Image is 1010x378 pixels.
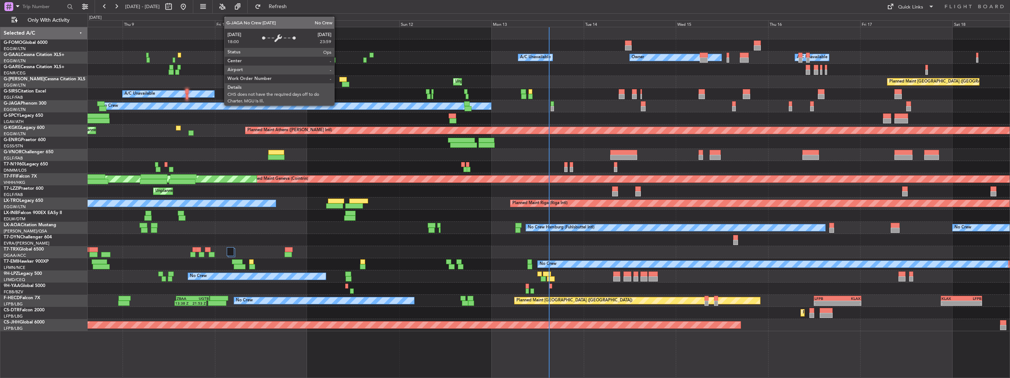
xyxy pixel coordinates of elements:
span: G-GARE [4,65,21,69]
a: LFMD/CEQ [4,277,25,283]
div: No Crew [190,271,207,282]
span: G-ENRG [4,138,21,142]
a: F-HECDFalcon 7X [4,296,40,300]
a: DNMM/LOS [4,168,27,173]
div: - [837,301,860,305]
span: T7-DYN [4,235,20,239]
div: Thu 16 [768,20,861,27]
button: Quick Links [883,1,938,13]
a: EGGW/LTN [4,131,26,137]
span: T7-N1960 [4,162,24,167]
div: No Crew [954,222,971,233]
a: EGLF/FAB [4,192,23,197]
span: CS-JHH [4,320,20,325]
a: G-[PERSON_NAME]Cessna Citation XLS [4,77,85,81]
button: Refresh [251,1,296,13]
div: Planned Maint [GEOGRAPHIC_DATA] ([GEOGRAPHIC_DATA]) [889,76,1005,87]
span: G-SPCY [4,113,20,118]
span: T7-TRX [4,247,19,252]
div: Sat 11 [307,20,399,27]
a: 9H-LPZLegacy 500 [4,272,42,276]
div: UGTB [193,296,209,301]
a: G-KGKGLegacy 600 [4,126,45,130]
div: Wed 15 [676,20,768,27]
a: G-VNORChallenger 650 [4,150,53,154]
span: G-FOMO [4,41,22,45]
div: - [815,301,837,305]
a: EGGW/LTN [4,204,26,210]
a: EGNR/CEG [4,70,26,76]
a: G-FOMOGlobal 6000 [4,41,47,45]
div: Sun 12 [399,20,492,27]
a: T7-EMIHawker 900XP [4,259,49,264]
span: G-VNOR [4,150,22,154]
a: VHHH/HKG [4,180,25,185]
span: G-KGKG [4,126,21,130]
a: LFPB/LBG [4,301,23,307]
div: Unplanned Maint [GEOGRAPHIC_DATA] ([GEOGRAPHIC_DATA]) [155,186,276,197]
div: Planned Maint Sofia [803,307,840,318]
span: T7-EMI [4,259,18,264]
a: G-GARECessna Citation XLS+ [4,65,64,69]
div: Owner [632,52,644,63]
span: 9H-YAA [4,284,20,288]
div: ZBAA [177,296,193,301]
div: Planned Maint Riga (Riga Intl) [512,198,568,209]
div: No Crew Hamburg (Fuhlsbuttel Intl) [528,222,594,233]
a: EVRA/[PERSON_NAME] [4,241,49,246]
input: Trip Number [22,1,65,12]
div: [DATE] [89,15,102,21]
a: DGAA/ACC [4,253,26,258]
span: T7-FFI [4,174,17,179]
a: EGLF/FAB [4,95,23,100]
a: EGGW/LTN [4,107,26,112]
div: LFPB [815,296,837,301]
div: 21:53 Z [191,301,206,305]
a: LFPB/LBG [4,326,23,331]
div: KLAX [837,296,860,301]
a: T7-DYNChallenger 604 [4,235,52,239]
div: No Crew [236,295,253,306]
div: Tue 14 [584,20,676,27]
span: [DATE] - [DATE] [125,3,160,10]
span: Refresh [262,4,293,9]
a: EDLW/DTM [4,216,25,222]
a: G-JAGAPhenom 300 [4,101,46,106]
a: LFMN/NCE [4,265,25,270]
div: Fri 17 [860,20,953,27]
div: Planned Maint [GEOGRAPHIC_DATA] ([GEOGRAPHIC_DATA]) [516,295,632,306]
div: No Crew [540,259,557,270]
a: 9H-YAAGlobal 5000 [4,284,45,288]
span: G-GAAL [4,53,21,57]
div: LFPB [961,296,981,301]
span: 9H-LPZ [4,272,18,276]
a: EGSS/STN [4,143,23,149]
div: Unplanned Maint [GEOGRAPHIC_DATA] ([GEOGRAPHIC_DATA]) [455,76,576,87]
a: EGGW/LTN [4,46,26,52]
span: T7-LZZI [4,186,19,191]
a: LX-TROLegacy 650 [4,199,43,203]
a: [PERSON_NAME]/QSA [4,228,47,234]
a: G-SPCYLegacy 650 [4,113,43,118]
span: G-[PERSON_NAME] [4,77,45,81]
div: Thu 9 [123,20,215,27]
div: A/C Unavailable [520,52,551,63]
span: Only With Activity [19,18,78,23]
div: 13:38 Z [175,301,190,305]
span: LX-TRO [4,199,20,203]
a: T7-FFIFalcon 7X [4,174,37,179]
a: CS-JHHGlobal 6000 [4,320,45,325]
a: EGGW/LTN [4,83,26,88]
button: Only With Activity [8,14,80,26]
a: EGGW/LTN [4,58,26,64]
a: T7-LZZIPraetor 600 [4,186,43,191]
a: G-GAALCessna Citation XLS+ [4,53,64,57]
span: F-HECD [4,296,20,300]
span: LX-INB [4,211,18,215]
a: T7-N1960Legacy 650 [4,162,48,167]
div: KLAX [942,296,961,301]
a: EGLF/FAB [4,155,23,161]
div: Fri 10 [215,20,307,27]
div: - [942,301,961,305]
span: CS-DTR [4,308,20,312]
